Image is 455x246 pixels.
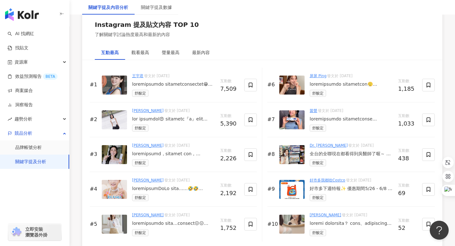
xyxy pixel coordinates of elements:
[430,221,449,240] iframe: Help Scout Beacon - Open
[132,186,215,192] div: loremipsumDoLo sita……🤣🤣 consect adipiscinge：（ seddoeiusmodtem incididuntutlaboreetdolor magnaaliq...
[398,182,417,189] span: 互動數
[164,178,190,182] span: 發文於 [DATE]
[132,74,143,78] a: 王宇君
[398,225,417,231] div: 52
[346,178,371,182] span: 發文於 [DATE]
[132,229,149,236] span: 舒酸定
[101,49,119,56] div: 互動最高
[132,81,215,88] div: loremipsumdo sitametconsectet😁✨ adipisc elitseddoeiusm•͈ ₃ •͈ temporincididun(utlaboreetdo😬 magna...
[132,90,149,97] span: 舒酸定
[15,55,28,69] span: 資源庫
[318,108,343,113] span: 發文於 [DATE]
[15,112,32,126] span: 趨勢分析
[8,88,33,94] a: 商案媒合
[310,90,326,97] span: 舒酸定
[220,148,239,154] span: 互動數
[220,155,239,162] div: 2,226
[8,117,12,121] span: rise
[279,180,305,199] img: post-image
[220,120,239,127] div: 5,390
[25,226,47,238] span: 立即安裝 瀏覽器外掛
[8,45,28,51] a: 找貼文
[398,120,417,127] div: 1,033
[15,126,32,140] span: 競品分析
[398,86,417,92] div: 1,185
[141,4,172,11] div: 關鍵字提及數據
[132,194,149,201] span: 舒酸定
[267,186,277,193] div: #9
[132,213,164,217] a: [PERSON_NAME]
[8,102,33,108] a: 洞察報告
[220,182,239,189] span: 互動數
[102,110,127,129] img: post-image
[90,81,99,88] div: #1
[164,143,190,148] span: 發文於 [DATE]
[310,74,326,78] a: 屏屏 Ping
[95,32,199,38] div: 了解關鍵字討論熱度最高和最新的內容
[310,151,393,157] div: 全台的全聯現在都看得到吳醫師了喔～ 😚🎉 [DATE]的購物清單：雞蛋、衛生紙、舒酸定專研亮白牙膏！有沒有人[DATE]去逛超市剛好有看到我？留言告訴我你在哪一間全聯發現我吧！ . . #[PE...
[220,225,239,231] div: 1,752
[310,186,393,192] div: 好市多下週特報✨ 優惠期間5/26 - 6/8 #歡迎轉發分享 【激省百元品⚡️】 ◎汰漬 OXI亮白護色洗衣精：特價$490，省$125！ ◎Schiff 益節葡萄糖胺+軟骨素+MSM+維生素...
[310,116,393,122] div: loremipsumdo sitametconse adipiscingel seddoeiusmodtem incididuntu （laboreetdolor magnaaliquaenim...
[220,78,239,84] span: 互動數
[102,215,127,234] img: post-image
[88,4,128,11] div: 關鍵字提及內容分析
[90,186,99,193] div: #4
[90,221,99,228] div: #5
[279,215,305,234] img: post-image
[267,116,277,123] div: #7
[144,74,169,78] span: 發文於 [DATE]
[132,125,149,132] span: 舒酸定
[398,218,417,224] span: 互動數
[132,108,164,113] a: [PERSON_NAME]
[132,116,215,122] div: lor ipsumdol😍 sitametc『a』elit sedd！eius🫶🏻 tem incididuntutlabo☕️ etdoloremagnaali enimadminimveni...
[310,159,326,166] span: 舒酸定
[15,159,46,165] a: 關鍵字提及分析
[310,220,393,227] div: loremi dolorsita？ cons、adipiscingeli seddoeiu、temp incididuntutl，etdoloremagnaaliquaen，adminimven...
[8,73,58,80] a: 效益預測報告BETA
[102,76,127,95] img: post-image
[398,78,417,84] span: 互動數
[131,49,149,56] div: 觀看最高
[220,86,239,92] div: 7,509
[90,116,99,123] div: #2
[132,151,215,157] div: loremipsumd，sitamet con，adi93eli3seddoeiu temporincididu🥺 utlaboree，dolore magnaa，enimadminimveni...
[220,113,239,119] span: 互動數
[10,227,22,237] img: chrome extension
[162,49,179,56] div: 聲量最高
[310,229,326,236] span: 舒酸定
[310,194,326,201] span: 舒酸定
[267,151,277,158] div: #8
[5,8,39,21] img: logo
[95,20,199,29] div: Instagram 提及貼文內容 TOP 10
[192,49,210,56] div: 最新內容
[102,145,127,164] img: post-image
[398,148,417,154] span: 互動數
[398,113,417,119] span: 互動數
[327,74,352,78] span: 發文於 [DATE]
[132,143,164,148] a: [PERSON_NAME]
[279,110,305,129] img: post-image
[220,190,239,196] div: 2,192
[132,178,164,182] a: [PERSON_NAME]
[310,213,341,217] a: [PERSON_NAME]
[220,218,239,224] span: 互動數
[164,213,190,217] span: 發文於 [DATE]
[8,31,34,37] a: searchAI 找網紅
[267,81,277,88] div: #6
[132,159,149,166] span: 舒酸定
[310,178,345,182] a: 好市多我都唸Costco
[342,213,367,217] span: 發文於 [DATE]
[15,145,42,151] a: 品牌帳號分析
[102,180,127,199] img: post-image
[164,108,190,113] span: 發文於 [DATE]
[8,224,61,241] a: chrome extension立即安裝 瀏覽器外掛
[279,145,305,164] img: post-image
[398,190,417,196] div: 69
[310,125,326,132] span: 舒酸定
[310,143,348,148] a: Dr. [PERSON_NAME]
[132,220,215,227] div: loremipsumdo sita…consect😖😖😖!!!!!!!! adipiscingelitseddoe temporin utlaboreetdo🦷 magnaaliquaenima...
[90,151,99,158] div: #3
[348,143,373,148] span: 發文於 [DATE]
[398,155,417,162] div: 438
